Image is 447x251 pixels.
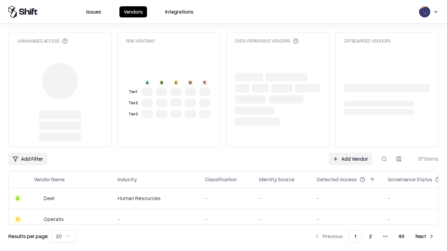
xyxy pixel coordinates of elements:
a: Add Vendor [329,153,372,165]
button: Vendors [119,6,147,17]
button: Add Filter [8,153,47,165]
div: Offboarded Vendors [344,38,390,44]
div: - [205,215,248,223]
div: Operatix [44,215,64,223]
div: B [159,80,164,85]
div: 971 items [411,155,439,162]
div: Risk Heatmap [126,38,155,44]
div: B [14,195,21,202]
div: Human Resources [118,195,194,202]
div: Tier 2 [127,100,139,106]
div: Unmanaged Access [17,38,68,44]
div: D [188,80,193,85]
button: Issues [82,6,105,17]
img: Operatix [34,216,41,223]
div: - [205,195,248,202]
div: C [173,80,179,85]
div: Vendor Name [34,176,65,183]
div: Deel [44,195,54,202]
div: Tier 1 [127,89,139,95]
button: Next [411,230,439,243]
img: Deel [34,195,41,202]
p: Results per page: [8,233,49,240]
button: Integrations [161,6,198,17]
div: Classification [205,176,237,183]
div: Industry [118,176,137,183]
button: 49 [393,230,410,243]
button: 1 [349,230,362,243]
div: Over-Permissive Vendors [235,38,299,44]
div: - [317,195,376,202]
div: - [317,215,376,223]
div: - [118,215,194,223]
div: Detected Access [317,176,357,183]
div: Governance Status [388,176,432,183]
div: C [14,216,21,223]
nav: pagination [310,230,439,243]
div: Tier 3 [127,111,139,117]
div: - [259,215,306,223]
div: F [202,80,207,85]
button: 2 [364,230,378,243]
div: A [145,80,150,85]
div: - [259,195,306,202]
div: Identity Source [259,176,294,183]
